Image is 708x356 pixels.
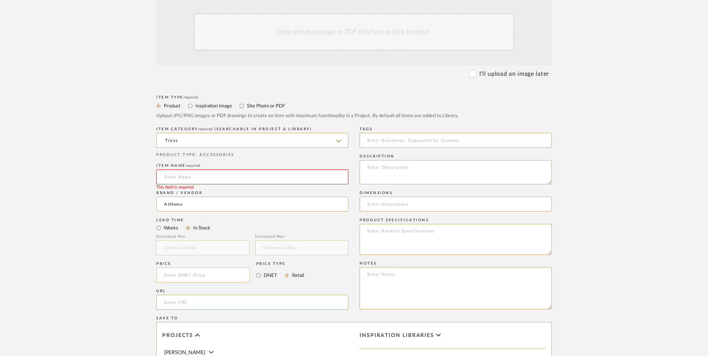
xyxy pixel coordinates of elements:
[156,163,348,168] div: Item name
[156,133,348,148] input: Type a category to search and select
[246,102,285,110] label: Site Photo or PDF
[184,96,198,99] span: required
[156,268,250,282] input: Enter DNET Price
[214,127,312,131] span: (Searchable in Project & Library)
[360,197,552,212] input: Enter Dimensions
[156,289,348,293] div: URL
[186,164,200,168] span: required
[198,127,213,131] span: required
[156,218,348,222] div: Lead Time
[156,152,348,158] div: PRODUCT TYPE
[360,191,552,195] div: Dimensions
[156,240,250,255] input: Estimated Min
[156,95,552,100] div: Item Type
[195,153,234,157] span: : ACCESSORIES
[156,101,552,110] mat-radio-group: Select item type
[163,102,181,110] label: Product
[156,197,348,212] input: Unknown
[162,332,193,339] span: Projects
[156,169,348,184] input: Enter Name
[360,127,552,131] div: Tags
[255,234,348,239] div: Estimated Max
[156,234,250,239] div: Estimated Min
[192,224,210,232] label: In Stock
[163,224,178,232] label: Weeks
[255,240,348,255] input: Estimated Max
[360,133,552,148] input: Enter Keywords, Separated by Commas
[479,69,549,78] label: I'll upload an image later
[360,261,552,266] div: Notes
[360,154,552,159] div: Description
[156,112,552,120] div: Upload JPG/PNG images or PDF drawings to create an item with maximum functionality in a Project. ...
[164,350,205,355] span: [PERSON_NAME]
[156,127,348,131] div: ITEM CATEGORY
[156,295,348,310] input: Enter URL
[360,332,434,339] span: Inspiration libraries
[256,268,304,282] mat-radio-group: Select price type
[156,223,348,232] mat-radio-group: Select item type
[263,271,277,280] label: DNET
[156,184,194,191] div: This field is required
[156,262,250,266] div: Price
[156,191,348,195] div: Brand / Vendor
[195,102,232,110] label: Inspiration Image
[256,262,304,266] div: Price Type
[156,316,552,321] div: Save To
[360,218,552,222] div: Product Specifications
[291,271,304,280] label: Retail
